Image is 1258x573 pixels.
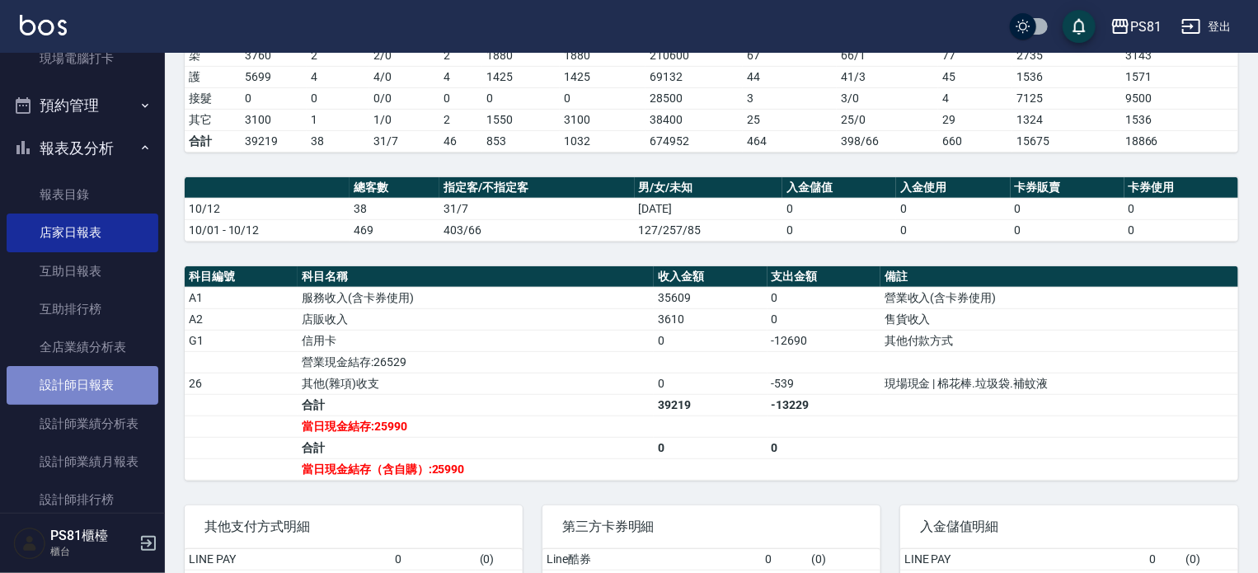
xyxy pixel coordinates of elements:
td: 護 [185,66,241,87]
td: 0 [1124,198,1238,219]
td: 1324 [1012,109,1121,130]
td: 店販收入 [298,308,654,330]
td: 營業現金結存:26529 [298,351,654,373]
td: 其它 [185,109,241,130]
td: 0 [1011,198,1124,219]
span: 第三方卡券明細 [562,519,861,535]
td: 28500 [645,87,743,109]
td: 0 [439,87,482,109]
td: 31/7 [369,130,439,152]
a: 店家日報表 [7,214,158,251]
td: 0 [1146,549,1182,571]
td: 2 [307,45,369,66]
a: 設計師業績分析表 [7,405,158,443]
td: A1 [185,287,298,308]
td: 現場現金 | 棉花棒.垃圾袋.補蚊液 [880,373,1238,394]
td: 0 [482,87,560,109]
th: 指定客/不指定客 [439,177,634,199]
td: [DATE] [635,198,783,219]
td: 0 [1011,219,1124,241]
td: 10/12 [185,198,350,219]
th: 男/女/未知 [635,177,783,199]
td: 3610 [654,308,767,330]
td: 25 [743,109,837,130]
button: 預約管理 [7,84,158,127]
td: 127/257/85 [635,219,783,241]
th: 入金儲值 [782,177,896,199]
td: 1 [307,109,369,130]
td: 77 [938,45,1012,66]
td: 3100 [560,109,645,130]
td: 1536 [1012,66,1121,87]
th: 入金使用 [896,177,1010,199]
td: 其他(雜項)收支 [298,373,654,394]
td: 67 [743,45,837,66]
td: 0 [782,198,896,219]
td: 1032 [560,130,645,152]
a: 互助排行榜 [7,290,158,328]
th: 卡券使用 [1124,177,1238,199]
td: -12690 [767,330,880,351]
td: LINE PAY [900,549,1146,571]
td: 信用卡 [298,330,654,351]
td: 0 [896,219,1010,241]
td: 35609 [654,287,767,308]
td: 41 / 3 [837,66,938,87]
td: 1550 [482,109,560,130]
th: 備註 [880,266,1238,288]
td: 853 [482,130,560,152]
td: 1880 [482,45,560,66]
div: PS81 [1130,16,1162,37]
td: 2735 [1012,45,1121,66]
td: A2 [185,308,298,330]
td: ( 0 ) [476,549,523,571]
td: G1 [185,330,298,351]
td: 0 [241,87,307,109]
p: 櫃台 [50,544,134,559]
td: 46 [439,130,482,152]
td: 0 [391,549,475,571]
button: 報表及分析 [7,127,158,170]
td: 1536 [1121,109,1238,130]
td: 0 [767,437,880,458]
td: 4 / 0 [369,66,439,87]
td: 1425 [482,66,560,87]
td: 2 [439,45,482,66]
th: 收入金額 [654,266,767,288]
td: 4 [307,66,369,87]
td: 合計 [185,130,241,152]
td: 10/01 - 10/12 [185,219,350,241]
td: 39219 [241,130,307,152]
td: 2 / 0 [369,45,439,66]
td: 398/66 [837,130,938,152]
td: 染 [185,45,241,66]
td: 1425 [560,66,645,87]
td: 25 / 0 [837,109,938,130]
td: 2 [439,109,482,130]
td: 0 [1124,219,1238,241]
td: 45 [938,66,1012,87]
td: 0 [654,330,767,351]
a: 互助日報表 [7,252,158,290]
td: 38 [307,130,369,152]
a: 現場電腦打卡 [7,40,158,77]
h5: PS81櫃檯 [50,528,134,544]
td: 29 [938,109,1012,130]
td: 3760 [241,45,307,66]
td: 4 [439,66,482,87]
td: 5699 [241,66,307,87]
td: 0 [896,198,1010,219]
th: 總客數 [350,177,439,199]
button: save [1063,10,1096,43]
td: 3 / 0 [837,87,938,109]
td: 69132 [645,66,743,87]
td: 31/7 [439,198,634,219]
button: PS81 [1104,10,1168,44]
td: Line酷券 [542,549,761,571]
td: 售貨收入 [880,308,1238,330]
td: 當日現金結存（含自購）:25990 [298,458,654,480]
td: 4 [938,87,1012,109]
td: 0 [761,549,808,571]
a: 全店業績分析表 [7,328,158,366]
td: 0 [307,87,369,109]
